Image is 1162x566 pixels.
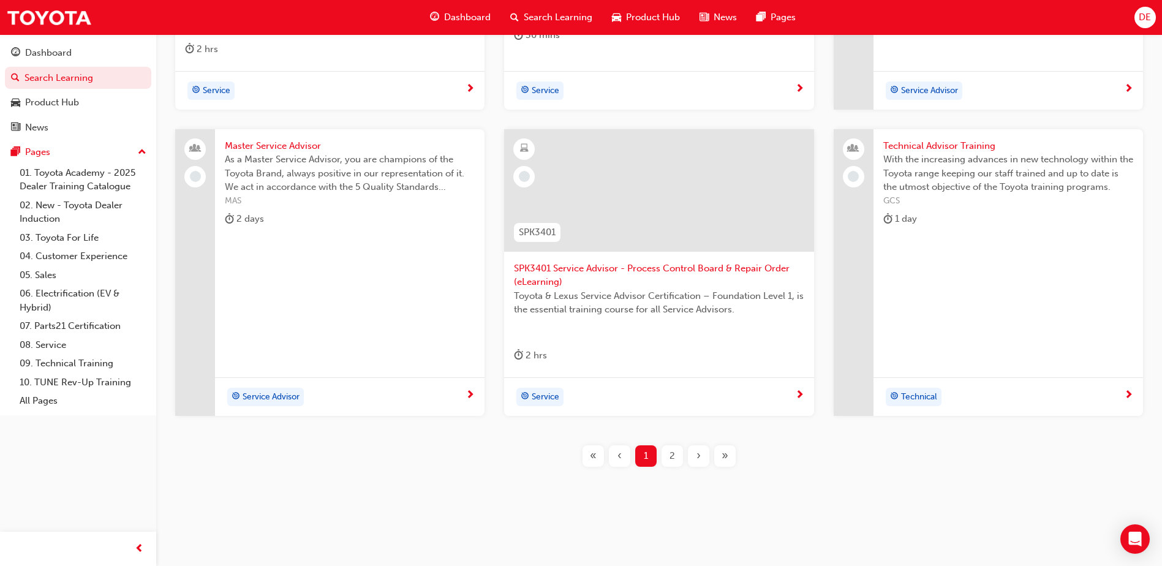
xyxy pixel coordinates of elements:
[138,145,146,160] span: up-icon
[225,194,475,208] span: MAS
[514,348,523,363] span: duration-icon
[504,129,813,416] a: SPK3401SPK3401 Service Advisor - Process Control Board & Repair Order (eLearning)Toyota & Lexus S...
[633,445,659,467] button: Page 1
[466,84,475,95] span: next-icon
[15,196,151,228] a: 02. New - Toyota Dealer Induction
[510,10,519,25] span: search-icon
[1139,10,1151,25] span: DE
[670,449,675,463] span: 2
[11,48,20,59] span: guage-icon
[883,211,892,227] span: duration-icon
[135,541,144,557] span: prev-icon
[175,129,485,416] a: Master Service AdvisorAs a Master Service Advisor, you are champions of the Toyota Brand, always ...
[15,391,151,410] a: All Pages
[514,348,547,363] div: 2 hrs
[25,96,79,110] div: Product Hub
[232,389,240,405] span: target-icon
[5,141,151,164] button: Pages
[521,83,529,99] span: target-icon
[514,262,804,289] span: SPK3401 Service Advisor - Process Control Board & Repair Order (eLearning)
[580,445,606,467] button: First page
[514,28,523,43] span: duration-icon
[225,153,475,194] span: As a Master Service Advisor, you are champions of the Toyota Brand, always positive in our repres...
[883,139,1133,153] span: Technical Advisor Training
[883,153,1133,194] span: With the increasing advances in new technology within the Toyota range keeping our staff trained ...
[590,449,597,463] span: «
[722,449,728,463] span: »
[659,445,685,467] button: Page 2
[612,10,621,25] span: car-icon
[420,5,500,30] a: guage-iconDashboard
[514,289,804,317] span: Toyota & Lexus Service Advisor Certification – Foundation Level 1, is the essential training cour...
[5,67,151,89] a: Search Learning
[685,445,712,467] button: Next page
[795,84,804,95] span: next-icon
[690,5,747,30] a: news-iconNews
[15,228,151,247] a: 03. Toyota For Life
[191,141,200,157] span: people-icon
[15,354,151,373] a: 09. Technical Training
[225,139,475,153] span: Master Service Advisor
[524,10,592,25] span: Search Learning
[5,91,151,114] a: Product Hub
[771,10,796,25] span: Pages
[5,116,151,139] a: News
[225,211,264,227] div: 2 days
[644,449,648,463] span: 1
[430,10,439,25] span: guage-icon
[1134,7,1156,28] button: DE
[185,42,194,57] span: duration-icon
[626,10,680,25] span: Product Hub
[500,5,602,30] a: search-iconSearch Learning
[185,42,218,57] div: 2 hrs
[883,211,917,227] div: 1 day
[225,211,234,227] span: duration-icon
[602,5,690,30] a: car-iconProduct Hub
[15,336,151,355] a: 08. Service
[15,284,151,317] a: 06. Electrification (EV & Hybrid)
[444,10,491,25] span: Dashboard
[700,10,709,25] span: news-icon
[11,97,20,108] span: car-icon
[11,123,20,134] span: news-icon
[15,317,151,336] a: 07. Parts21 Certification
[756,10,766,25] span: pages-icon
[192,83,200,99] span: target-icon
[15,247,151,266] a: 04. Customer Experience
[712,445,738,467] button: Last page
[1120,524,1150,554] div: Open Intercom Messenger
[190,171,201,182] span: learningRecordVerb_NONE-icon
[901,390,937,404] span: Technical
[520,141,529,157] span: learningResourceType_ELEARNING-icon
[514,28,560,43] div: 30 mins
[834,129,1143,416] a: Technical Advisor TrainingWith the increasing advances in new technology within the Toyota range ...
[25,46,72,60] div: Dashboard
[532,84,559,98] span: Service
[848,171,859,182] span: learningRecordVerb_NONE-icon
[519,225,556,240] span: SPK3401
[25,145,50,159] div: Pages
[1124,390,1133,401] span: next-icon
[6,4,92,31] a: Trak
[606,445,633,467] button: Previous page
[747,5,805,30] a: pages-iconPages
[519,171,530,182] span: learningRecordVerb_NONE-icon
[1124,84,1133,95] span: next-icon
[617,449,622,463] span: ‹
[11,147,20,158] span: pages-icon
[203,84,230,98] span: Service
[901,84,958,98] span: Service Advisor
[890,389,899,405] span: target-icon
[696,449,701,463] span: ›
[849,141,858,157] span: people-icon
[15,266,151,285] a: 05. Sales
[532,390,559,404] span: Service
[5,39,151,141] button: DashboardSearch LearningProduct HubNews
[521,389,529,405] span: target-icon
[15,164,151,196] a: 01. Toyota Academy - 2025 Dealer Training Catalogue
[714,10,737,25] span: News
[15,373,151,392] a: 10. TUNE Rev-Up Training
[5,42,151,64] a: Dashboard
[243,390,300,404] span: Service Advisor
